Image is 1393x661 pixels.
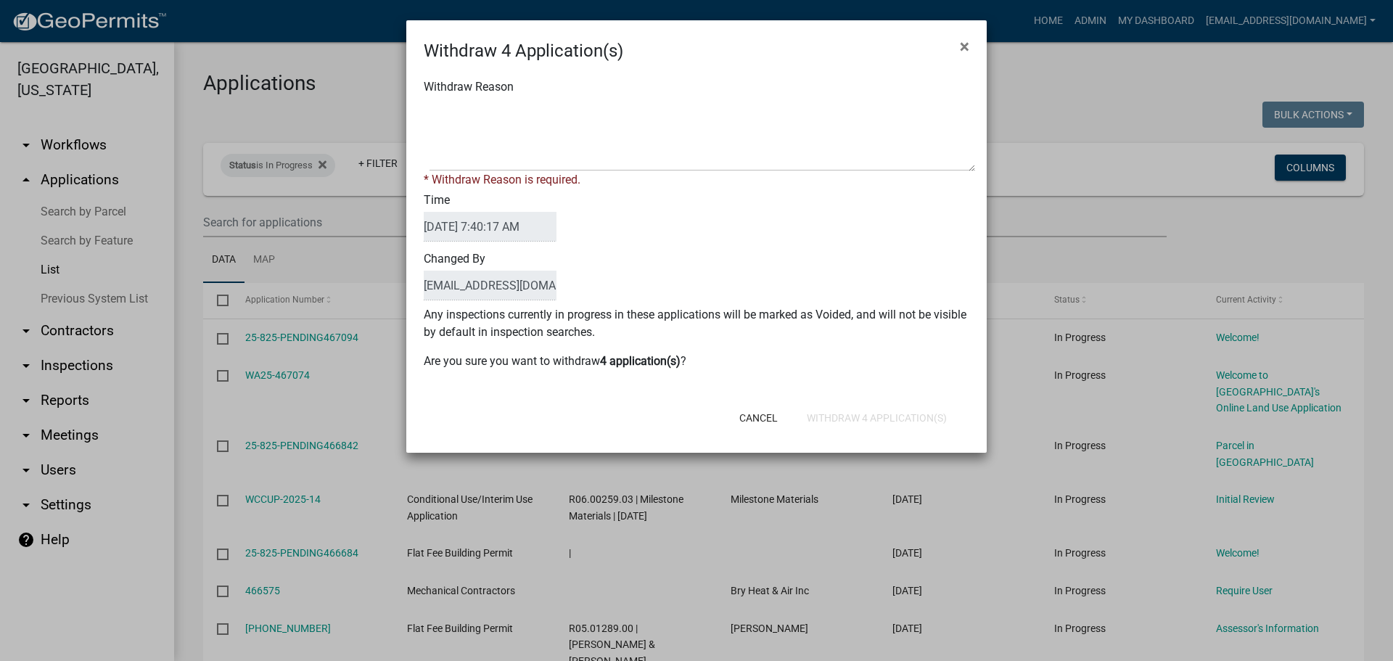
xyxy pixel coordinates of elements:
[424,194,556,242] label: Time
[795,405,958,431] button: Withdraw 4 Application(s)
[948,26,981,67] button: Close
[424,271,556,300] input: BulkActionUser
[424,253,556,300] label: Changed By
[424,353,969,370] p: Are you sure you want to withdraw ?
[424,38,623,64] h4: Withdraw 4 Application(s)
[424,306,969,341] p: Any inspections currently in progress in these applications will be marked as Voided, and will no...
[424,212,556,242] input: DateTime
[600,354,681,368] b: 4 application(s)
[424,171,969,189] div: * Withdraw Reason is required.
[728,405,789,431] button: Cancel
[430,99,975,171] textarea: Withdraw Reason
[960,36,969,57] span: ×
[424,81,514,93] label: Withdraw Reason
